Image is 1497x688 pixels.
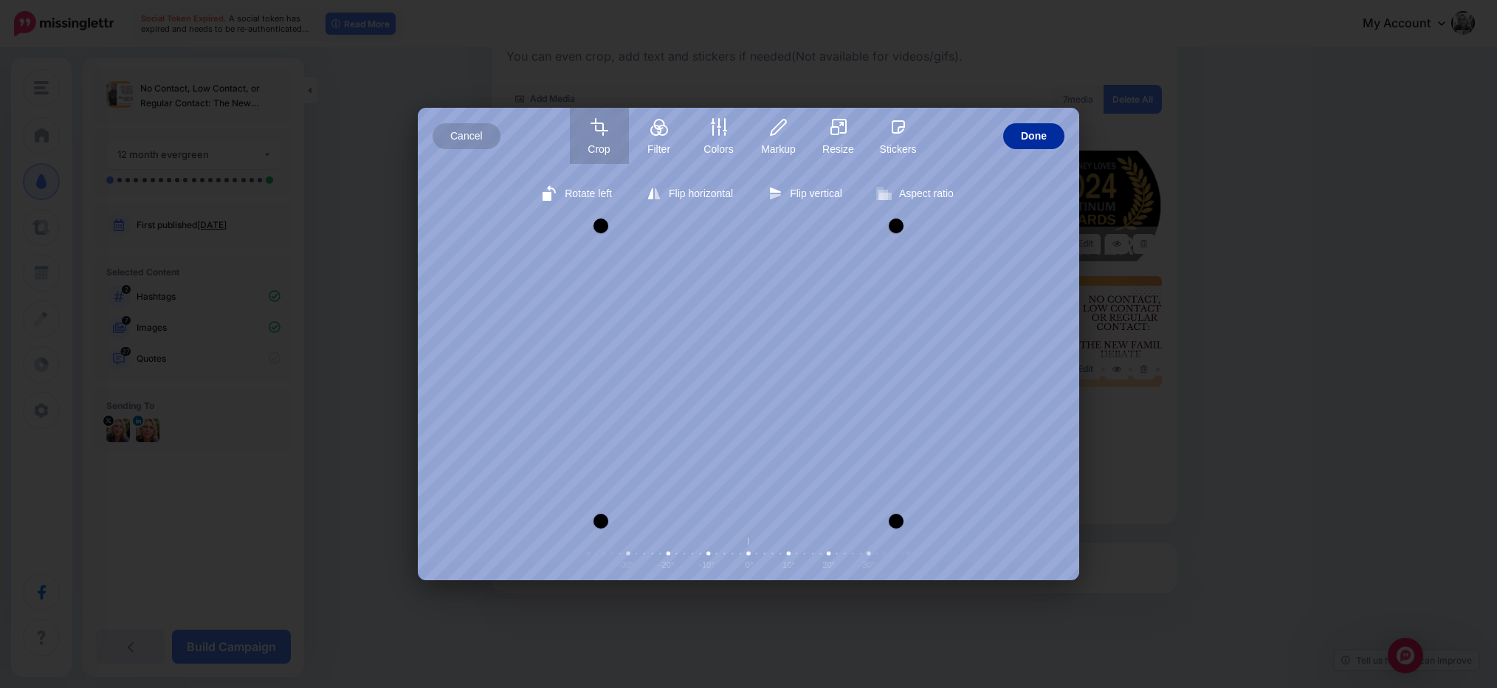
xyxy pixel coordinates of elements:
button: Cancel [433,123,500,149]
span: Rotate left [565,188,612,199]
span: Resize [809,143,868,155]
span: Colors [689,143,748,155]
button: Stickers [869,108,928,164]
span: Stickers [869,143,928,155]
span: Cancel [450,123,483,149]
span: Markup [749,143,808,155]
span: Aspect ratio [899,188,954,199]
button: Aspect ratio [869,179,963,208]
span: Flip horizontal [669,188,733,199]
button: Flip vertical [760,179,851,208]
button: Markup [749,108,808,164]
button: Crop [570,108,629,164]
button: Done [1003,123,1064,149]
span: Crop [570,143,629,155]
button: Flip horizontal [639,179,742,208]
button: Rotate left [534,179,621,208]
button: Colors [689,108,748,164]
button: Center rotation [740,536,757,549]
span: Center rotation [740,536,769,557]
button: Resize [809,108,868,164]
span: Flip vertical [790,188,842,199]
span: Done [1021,123,1047,149]
button: Filter [630,108,689,164]
span: Filter [630,143,689,155]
